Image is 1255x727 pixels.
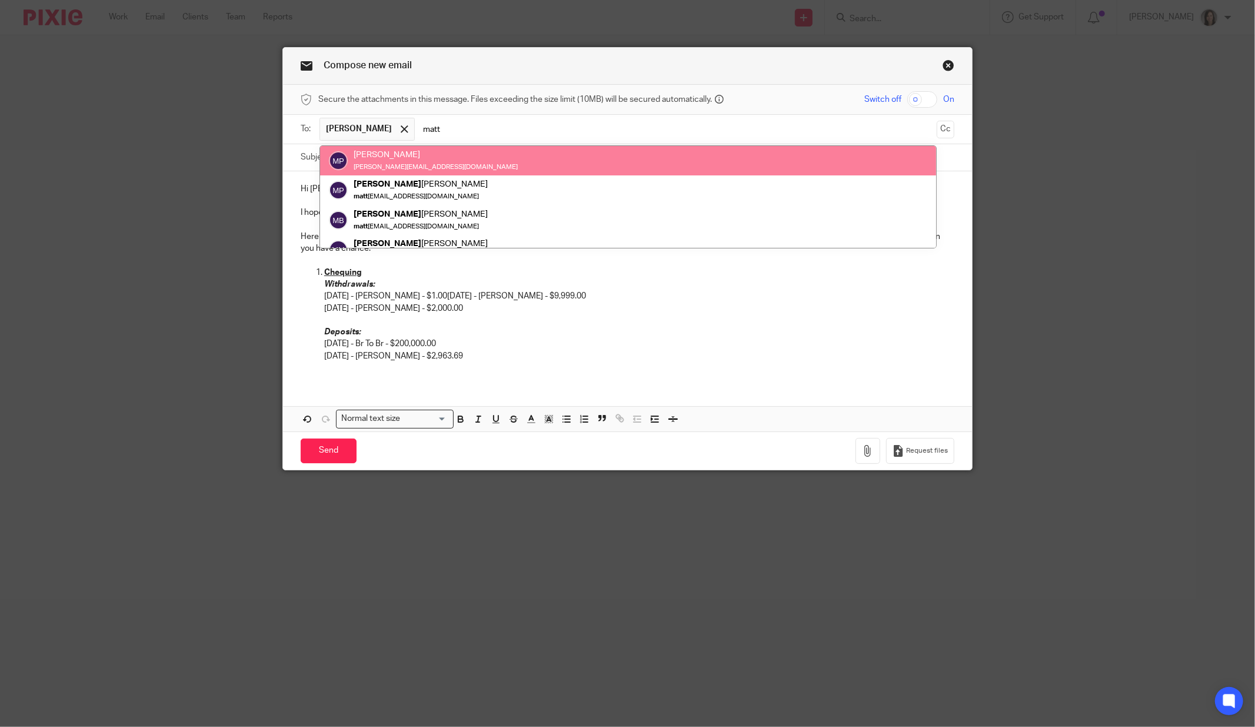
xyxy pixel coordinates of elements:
em: Deposits: [324,328,361,336]
div: [PERSON_NAME] [354,179,488,191]
div: [PERSON_NAME] [354,149,518,161]
p: Here is your Chequing account review list of items that we're missing and/or for which we need mo... [301,231,954,255]
label: To: [301,123,314,135]
p: [DATE] - [PERSON_NAME] - $2,963.69 [324,350,954,362]
span: Secure the attachments in this message. Files exceeding the size limit (10MB) will be secured aut... [318,94,712,105]
input: Send [301,439,357,464]
input: Search for option [404,413,447,425]
span: Request files [906,446,948,456]
small: [PERSON_NAME][EMAIL_ADDRESS][DOMAIN_NAME] [354,164,518,171]
p: [DATE] - Br To Br - $200,000.00 [324,338,954,350]
img: svg%3E [329,181,348,200]
div: [PERSON_NAME] [354,208,488,220]
small: [EMAIL_ADDRESS][DOMAIN_NAME] [354,223,479,230]
div: [PERSON_NAME] [354,238,488,250]
img: svg%3E [329,211,348,230]
em: [PERSON_NAME] [354,180,421,189]
p: Hi [PERSON_NAME] and [PERSON_NAME], [301,183,954,195]
em: matt [354,223,368,230]
button: Request files [886,438,954,464]
p: [DATE] - [PERSON_NAME] - $1.00 [DATE] - [PERSON_NAME] - $9,999.00 [324,278,954,303]
span: Compose new email [324,61,412,70]
span: [PERSON_NAME] [326,123,392,135]
div: Search for option [336,410,454,428]
img: svg%3E [329,152,348,171]
button: Cc [937,121,954,138]
a: Close this dialog window [943,59,954,75]
span: Normal text size [339,413,403,425]
p: [DATE] - [PERSON_NAME] - $2,000.00 [324,303,954,314]
em: [PERSON_NAME] [354,239,421,248]
small: [EMAIL_ADDRESS][DOMAIN_NAME] [354,194,479,200]
span: On [943,94,954,105]
em: [PERSON_NAME] [354,210,421,218]
label: Subject: [301,151,331,163]
img: svg%3E [329,241,348,260]
strong: g [324,268,362,277]
u: Chequin [324,268,357,277]
em: matt [354,194,368,200]
span: Switch off [864,94,901,105]
em: Withdrawals: [324,280,375,288]
p: I hope you're both doing well! [301,207,954,218]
